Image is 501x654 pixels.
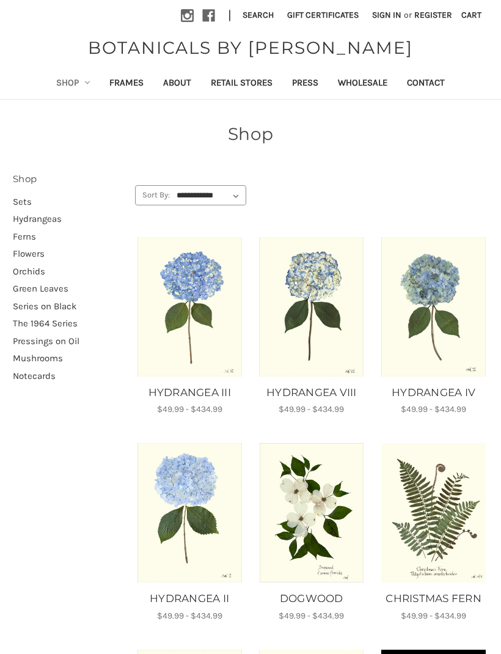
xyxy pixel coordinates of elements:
[153,69,201,99] a: About
[13,245,122,263] a: Flowers
[82,35,419,61] a: BOTANICALS BY [PERSON_NAME]
[379,385,488,401] a: HYDRANGEA IV, Price range from $49.99 to $434.99
[100,69,153,99] a: Frames
[136,186,170,204] label: Sort By:
[381,237,486,377] img: Unframed
[259,443,365,582] a: DOGWOOD, Price range from $49.99 to $434.99
[135,385,244,401] a: HYDRANGEA III, Price range from $49.99 to $434.99
[137,237,243,377] a: HYDRANGEA III, Price range from $49.99 to $434.99
[401,404,466,414] span: $49.99 - $434.99
[135,591,244,607] a: HYDRANGEA II, Price range from $49.99 to $434.99
[13,367,122,385] a: Notecards
[328,69,397,99] a: Wholesale
[13,121,488,147] h1: Shop
[279,611,344,621] span: $49.99 - $434.99
[259,237,365,377] img: Unframed
[137,443,243,582] a: HYDRANGEA II, Price range from $49.99 to $434.99
[46,69,100,99] a: Shop
[137,237,243,377] img: Unframed
[257,385,367,401] a: HYDRANGEA VIII, Price range from $49.99 to $434.99
[13,315,122,333] a: The 1964 Series
[13,333,122,350] a: Pressings on Oil
[279,404,344,414] span: $49.99 - $434.99
[157,404,222,414] span: $49.99 - $434.99
[381,237,486,377] a: HYDRANGEA IV, Price range from $49.99 to $434.99
[259,443,365,582] img: Unframed
[137,443,243,582] img: Unframed
[224,6,236,26] li: |
[282,69,328,99] a: Press
[13,172,122,186] h2: Shop
[157,611,222,621] span: $49.99 - $434.99
[461,10,481,20] span: Cart
[13,193,122,211] a: Sets
[13,280,122,298] a: Green Leaves
[379,591,488,607] a: CHRISTMAS FERN, Price range from $49.99 to $434.99
[201,69,282,99] a: Retail Stores
[13,210,122,228] a: Hydrangeas
[13,298,122,315] a: Series on Black
[259,237,365,377] a: HYDRANGEA VIII, Price range from $49.99 to $434.99
[13,350,122,367] a: Mushrooms
[381,443,486,582] img: Unframed
[257,591,367,607] a: DOGWOOD, Price range from $49.99 to $434.99
[397,69,455,99] a: Contact
[13,263,122,281] a: Orchids
[401,611,466,621] span: $49.99 - $434.99
[381,443,486,582] a: CHRISTMAS FERN, Price range from $49.99 to $434.99
[403,9,413,21] span: or
[13,228,122,246] a: Ferns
